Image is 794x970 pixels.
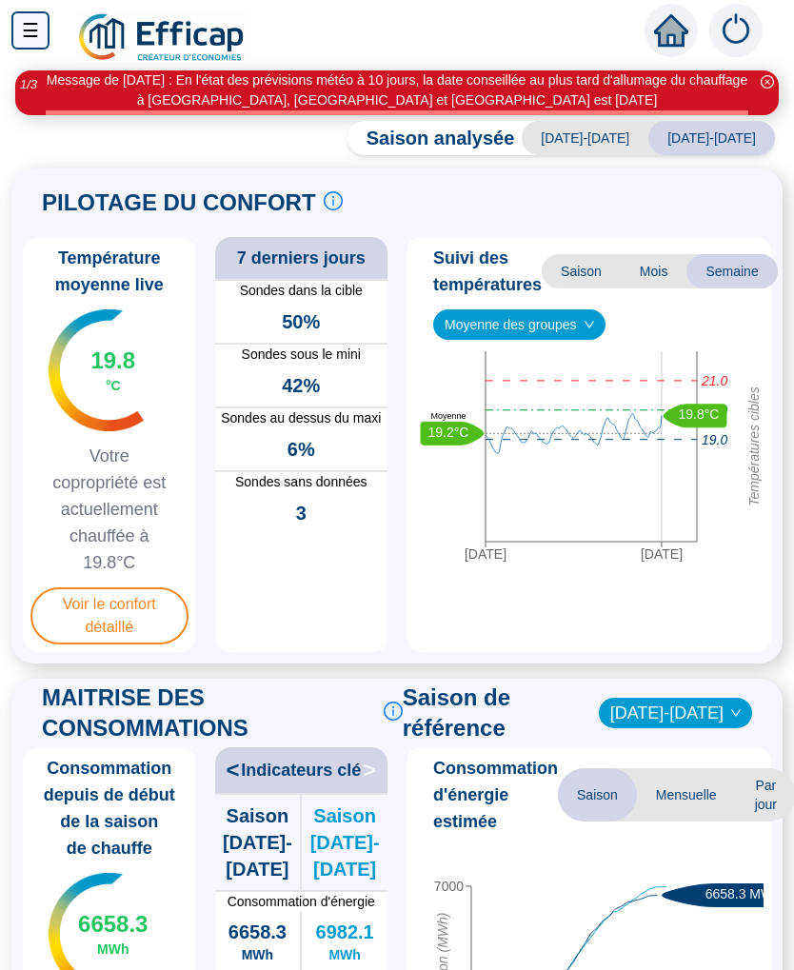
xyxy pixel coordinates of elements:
[641,546,683,562] tspan: [DATE]
[701,403,727,418] tspan: 20.0
[30,245,189,298] span: Température moyenne live
[709,4,763,57] img: alerts
[746,387,762,507] tspan: Températures cibles
[621,254,687,288] span: Mois
[215,345,388,365] span: Sondes sous le mini
[730,707,742,719] span: down
[445,310,594,339] span: Moyenne des groupes
[228,919,287,945] span: 6658.3
[242,945,273,964] span: MWh
[610,699,741,727] span: 2022-2023
[433,755,558,835] span: Consommation d'énergie estimée
[384,702,403,721] span: info-circle
[324,191,343,210] span: info-circle
[106,376,121,395] span: °C
[654,13,688,48] span: home
[215,892,388,911] span: Consommation d'énergie
[237,245,366,271] span: 7 derniers jours
[215,755,240,785] span: <
[20,77,37,91] i: 1 / 3
[241,757,361,783] span: Indicateurs clé
[302,802,387,882] span: Saison [DATE]-[DATE]
[90,346,135,376] span: 19.8
[637,768,736,822] span: Mensuelle
[288,436,315,463] span: 6%
[78,909,148,940] span: 6658.3
[215,281,388,301] span: Sondes dans la cible
[42,188,316,218] span: PILOTAGE DU CONFORT
[542,254,621,288] span: Saison
[215,802,301,882] span: Saison [DATE]-[DATE]
[30,443,189,576] span: Votre copropriété est actuellement chauffée à 19.8°C
[328,945,360,964] span: MWh
[679,407,720,423] text: 19.8°C
[296,500,307,526] span: 3
[465,546,506,562] tspan: [DATE]
[347,125,515,151] span: Saison analysée
[705,887,781,902] text: 6658.3 MWh
[434,879,464,894] tspan: 7000
[97,940,129,959] span: MWh
[46,70,748,110] div: Message de [DATE] : En l'état des prévisions météo à 10 jours, la date conseillée au plus tard d'...
[76,11,248,65] img: efficap energie logo
[282,308,320,335] span: 50%
[761,75,774,89] span: close-circle
[648,121,775,155] span: [DATE]-[DATE]
[428,425,469,440] text: 19.2°C
[686,254,777,288] span: Semaine
[584,319,595,330] span: down
[30,755,189,861] span: Consommation depuis de début de la saison de chauffe
[282,372,320,399] span: 42%
[215,408,388,428] span: Sondes au dessus du maxi
[42,683,376,743] span: MAITRISE DES CONSOMMATIONS
[30,587,189,644] span: Voir le confort détaillé
[215,472,388,492] span: Sondes sans données
[701,373,727,388] tspan: 21.0
[363,755,387,785] span: >
[316,919,374,945] span: 6982.1
[702,432,727,447] tspan: 19.0
[558,768,637,822] span: Saison
[430,412,466,422] text: Moyenne
[403,683,580,743] span: Saison de référence
[433,245,542,298] span: Suivi des températures
[49,309,145,431] img: indicateur températures
[522,121,648,155] span: [DATE]-[DATE]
